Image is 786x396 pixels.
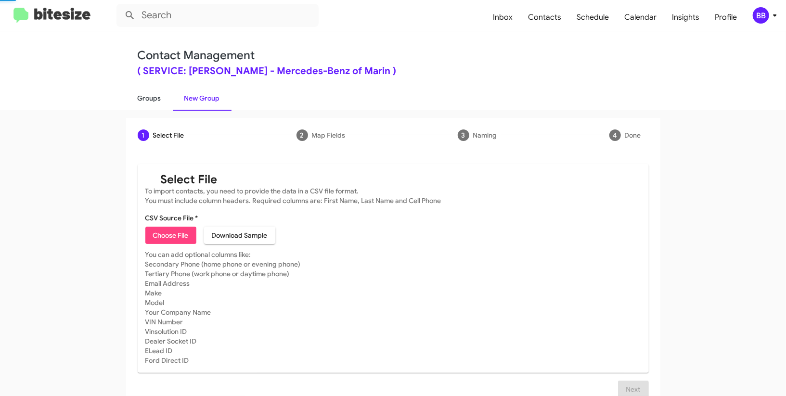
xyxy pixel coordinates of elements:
[138,48,255,63] a: Contact Management
[173,86,232,111] a: New Group
[569,3,617,31] a: Schedule
[520,3,569,31] a: Contacts
[485,3,520,31] a: Inbox
[204,227,275,244] button: Download Sample
[145,186,641,205] mat-card-subtitle: To import contacts, you need to provide the data in a CSV file format. You must include column he...
[153,227,189,244] span: Choose File
[664,3,707,31] a: Insights
[116,4,319,27] input: Search
[145,213,198,223] label: CSV Source File *
[617,3,664,31] a: Calendar
[707,3,745,31] a: Profile
[138,66,649,76] div: ( SERVICE: [PERSON_NAME] - Mercedes-Benz of Marin )
[145,227,196,244] button: Choose File
[745,7,775,24] button: BB
[126,86,173,111] a: Groups
[145,250,641,365] mat-card-subtitle: You can add optional columns like: Secondary Phone (home phone or evening phone) Tertiary Phone (...
[145,172,641,184] mat-card-title: Select File
[753,7,769,24] div: BB
[212,227,268,244] span: Download Sample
